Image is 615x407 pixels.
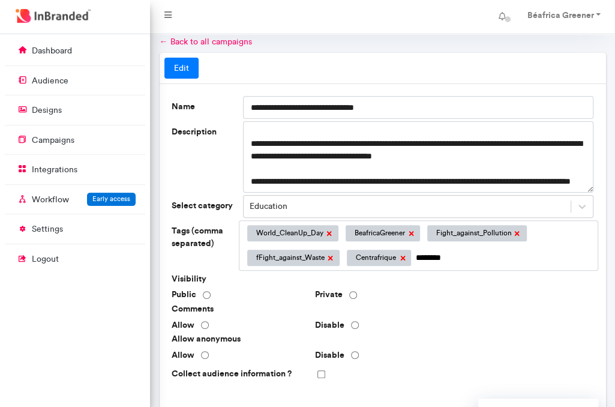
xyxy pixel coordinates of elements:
[436,228,512,238] span: Fight_against_Pollution
[250,200,287,213] div: Education
[32,45,72,57] p: dashboard
[167,303,311,315] span: Comments
[32,75,68,87] p: audience
[355,228,405,238] span: BeafricaGreener
[164,58,199,79] a: Edit
[32,253,59,265] p: logout
[32,104,62,116] p: designs
[32,164,77,176] p: integrations
[315,319,344,331] label: Disable
[172,349,194,361] label: Allow
[527,10,593,20] strong: Béafrica Greener
[315,289,343,301] label: Private
[256,228,323,238] span: World_CleanUp_Day
[167,333,311,345] span: Allow anonymous
[167,96,239,119] label: Name
[32,194,69,206] p: Workflow
[172,289,196,301] label: Public
[356,253,396,263] span: Centrafrique
[167,121,239,192] label: Description
[167,220,239,271] label: Tags (comma separated)
[32,223,63,235] p: settings
[167,364,296,385] label: Collect audience information ?
[172,319,194,331] label: Allow
[13,6,94,26] img: InBranded Logo
[92,194,130,203] span: Early access
[32,134,74,146] p: campaigns
[315,349,344,361] label: Disable
[167,195,239,218] label: Select category
[167,273,311,285] span: Visibility
[256,253,325,263] span: fFight_against_Waste
[160,37,252,47] a: ← Back to all campaigns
